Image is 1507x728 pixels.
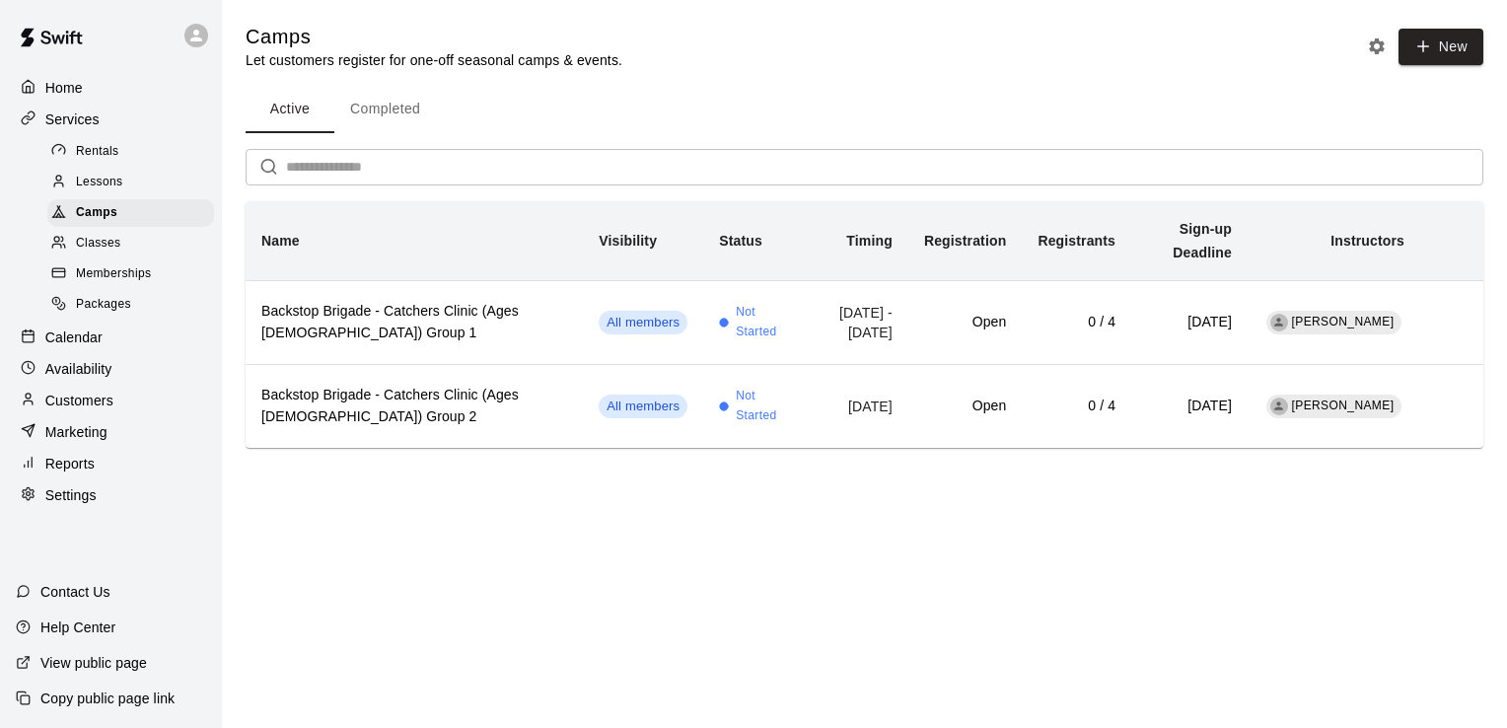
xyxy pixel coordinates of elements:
div: This service is visible to all members [599,311,687,334]
button: New [1399,29,1483,65]
p: Marketing [45,422,108,442]
h6: 0 / 4 [1038,396,1115,417]
a: Lessons [47,167,222,197]
h6: Backstop Brigade - Catchers Clinic (Ages [DEMOGRAPHIC_DATA]) Group 1 [261,301,567,344]
b: Registration [924,233,1006,249]
div: Memberships [47,260,214,288]
b: Visibility [599,233,657,249]
b: Name [261,233,300,249]
div: Camps [47,199,214,227]
h6: Backstop Brigade - Catchers Clinic (Ages [DEMOGRAPHIC_DATA]) Group 2 [261,385,567,428]
a: Memberships [47,259,222,290]
h6: Open [924,396,1006,417]
span: Rentals [76,142,119,162]
div: This service is visible to all members [599,395,687,418]
p: Services [45,109,100,129]
div: Brad Smock [1270,314,1288,331]
span: Classes [76,234,120,254]
p: Settings [45,485,97,505]
a: Home [16,73,206,103]
b: Registrants [1038,233,1115,249]
span: All members [599,398,687,416]
div: Packages [47,291,214,319]
b: Status [719,233,762,249]
span: Packages [76,295,131,315]
span: Not Started [736,387,789,426]
div: Classes [47,230,214,257]
b: Instructors [1330,233,1404,249]
span: [PERSON_NAME] [1292,399,1395,412]
span: Camps [76,203,117,223]
a: Services [16,105,206,134]
div: Brad Smock [1270,398,1288,415]
a: Settings [16,480,206,510]
table: simple table [246,201,1483,448]
a: New [1392,37,1483,54]
a: Rentals [47,136,222,167]
h6: 0 / 4 [1038,312,1115,333]
p: Calendar [45,328,103,347]
span: Lessons [76,173,123,192]
p: Copy public page link [40,689,175,708]
a: Packages [47,290,222,321]
button: Active [246,86,334,133]
p: Contact Us [40,582,110,602]
button: Camp settings [1362,32,1392,61]
a: Classes [47,229,222,259]
h5: Camps [246,24,622,50]
a: Calendar [16,323,206,352]
a: Marketing [16,417,206,447]
span: Memberships [76,264,151,284]
p: Customers [45,391,113,410]
a: Reports [16,449,206,478]
span: [PERSON_NAME] [1292,315,1395,328]
p: Home [45,78,83,98]
h6: [DATE] [1147,312,1232,333]
span: All members [599,314,687,332]
b: Timing [846,233,893,249]
b: Sign-up Deadline [1173,221,1232,260]
p: View public page [40,653,147,673]
p: Let customers register for one-off seasonal camps & events. [246,50,622,70]
a: Customers [16,386,206,415]
a: Availability [16,354,206,384]
span: Not Started [736,303,789,342]
td: [DATE] - [DATE] [805,280,907,364]
p: Availability [45,359,112,379]
div: Lessons [47,169,214,196]
button: Completed [334,86,436,133]
p: Help Center [40,618,115,637]
a: Camps [47,198,222,229]
h6: Open [924,312,1006,333]
div: Rentals [47,138,214,166]
h6: [DATE] [1147,396,1232,417]
td: [DATE] [805,364,907,448]
p: Reports [45,454,95,473]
